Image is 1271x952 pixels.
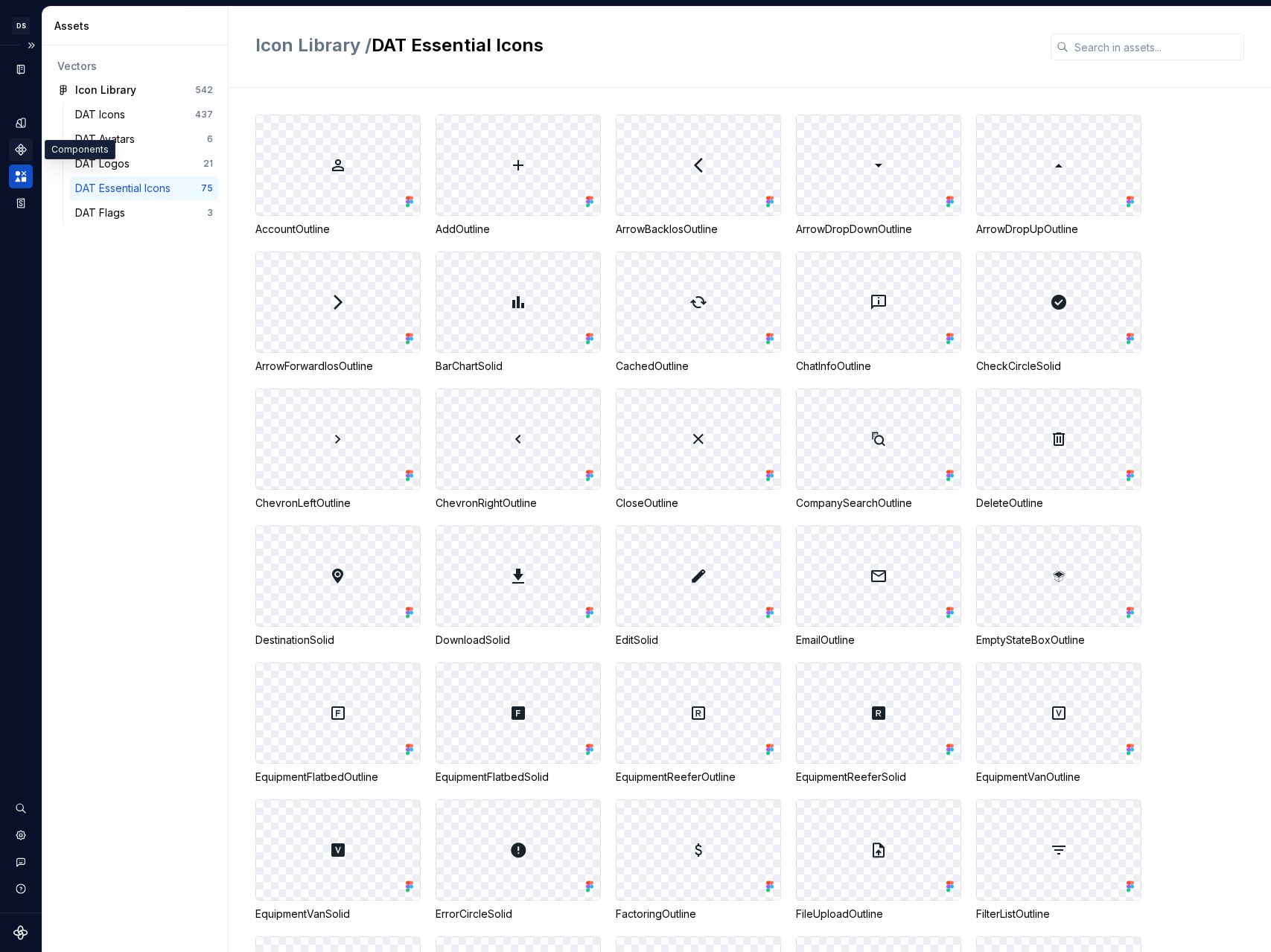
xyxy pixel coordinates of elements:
[255,222,421,237] div: AccountOutline
[54,19,222,33] div: Assets
[12,17,30,35] div: DS
[976,907,1141,921] div: FilterListOutline
[1068,33,1244,60] input: Search in assets...
[436,222,601,237] div: AddOutline
[203,158,213,170] div: 21
[75,181,176,196] div: DAT Essential Icons
[796,359,961,374] div: ChatInfoOutline
[616,907,781,921] div: FactoringOutline
[255,34,372,56] span: Icon Library /
[796,222,961,237] div: ArrowDropDownOutline
[616,359,781,374] div: CachedOutline
[195,84,213,96] div: 542
[69,201,219,225] a: DAT Flags3
[75,107,131,122] div: DAT Icons
[13,925,28,940] svg: Supernova Logo
[976,770,1141,785] div: EquipmentVanOutline
[9,796,33,820] button: Search ⌘K
[255,770,421,785] div: EquipmentFlatbedOutline
[75,205,131,220] div: DAT Flags
[9,164,33,188] a: Assets
[45,140,115,159] div: Components
[616,496,781,511] div: CloseOutline
[976,633,1141,648] div: EmptyStateBoxOutline
[255,33,1033,57] h2: DAT Essential Icons
[255,907,421,921] div: EquipmentVanSolid
[436,359,601,374] div: BarChartSolid
[69,176,219,200] a: DAT Essential Icons75
[255,359,421,374] div: ArrowForwardIosOutline
[796,770,961,785] div: EquipmentReeferSolid
[75,156,136,171] div: DAT Logos
[3,10,39,42] button: DS
[796,907,961,921] div: FileUploadOutline
[255,633,421,648] div: DestinationSolid
[57,59,213,74] div: Vectors
[75,132,141,147] div: DAT Avatars
[616,222,781,237] div: ArrowBackIosOutline
[207,207,213,219] div: 3
[51,78,219,102] a: Icon Library542
[75,83,136,98] div: Icon Library
[796,633,961,648] div: EmailOutline
[69,127,219,151] a: DAT Avatars6
[255,496,421,511] div: ChevronLeftOutline
[207,133,213,145] div: 6
[9,138,33,162] a: Components
[201,182,213,194] div: 75
[436,633,601,648] div: DownloadSolid
[436,907,601,921] div: ErrorCircleSolid
[69,103,219,127] a: DAT Icons437
[9,57,33,81] a: Documentation
[69,152,219,176] a: DAT Logos21
[21,35,42,56] button: Expand sidebar
[616,770,781,785] div: EquipmentReeferOutline
[436,770,601,785] div: EquipmentFlatbedSolid
[9,823,33,847] a: Settings
[9,111,33,135] a: Design tokens
[796,496,961,511] div: CompanySearchOutline
[436,496,601,511] div: ChevronRightOutline
[616,633,781,648] div: EditSolid
[9,850,33,874] button: Contact support
[9,191,33,215] a: Storybook stories
[976,496,1141,511] div: DeleteOutline
[195,109,213,121] div: 437
[976,359,1141,374] div: CheckCircleSolid
[976,222,1141,237] div: ArrowDropUpOutline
